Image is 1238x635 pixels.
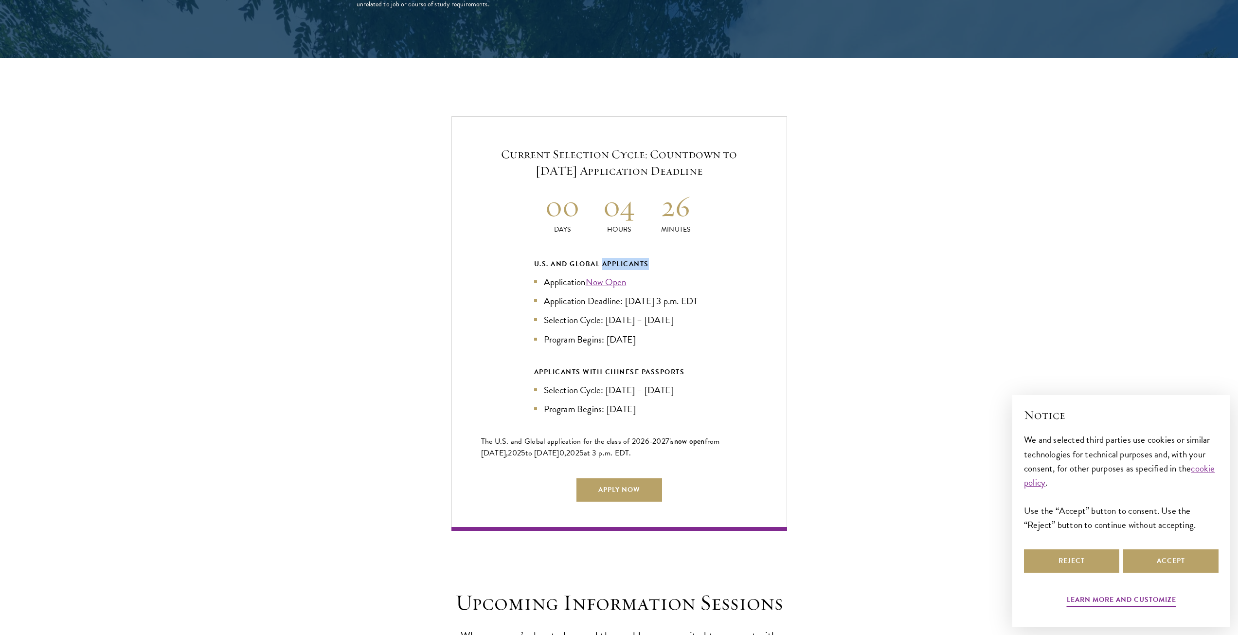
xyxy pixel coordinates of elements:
[647,188,704,224] h2: 26
[665,435,669,447] span: 7
[534,313,704,327] li: Selection Cycle: [DATE] – [DATE]
[591,224,647,235] p: Hours
[645,435,649,447] span: 6
[534,402,704,416] li: Program Begins: [DATE]
[649,435,665,447] span: -202
[481,435,720,459] span: from [DATE],
[591,188,647,224] h2: 04
[1024,461,1215,490] a: cookie policy
[534,224,591,235] p: Days
[508,447,521,459] span: 202
[521,447,525,459] span: 5
[534,188,591,224] h2: 00
[579,447,584,459] span: 5
[534,294,704,308] li: Application Deadline: [DATE] 3 p.m. EDT
[647,224,704,235] p: Minutes
[669,435,674,447] span: is
[534,383,704,397] li: Selection Cycle: [DATE] – [DATE]
[481,435,645,447] span: The U.S. and Global application for the class of 202
[586,275,627,289] a: Now Open
[1024,549,1119,573] button: Reject
[576,478,662,502] a: Apply Now
[525,447,559,459] span: to [DATE]
[481,146,757,179] h5: Current Selection Cycle: Countdown to [DATE] Application Deadline
[564,447,566,459] span: ,
[1123,549,1219,573] button: Accept
[534,332,704,346] li: Program Begins: [DATE]
[1024,433,1219,531] div: We and selected third parties use cookies or similar technologies for technical purposes and, wit...
[534,275,704,289] li: Application
[1024,407,1219,423] h2: Notice
[584,447,631,459] span: at 3 p.m. EDT.
[566,447,579,459] span: 202
[559,447,564,459] span: 0
[534,366,704,378] div: APPLICANTS WITH CHINESE PASSPORTS
[534,258,704,270] div: U.S. and Global Applicants
[1067,594,1176,609] button: Learn more and customize
[451,589,787,617] h2: Upcoming Information Sessions
[674,435,705,447] span: now open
